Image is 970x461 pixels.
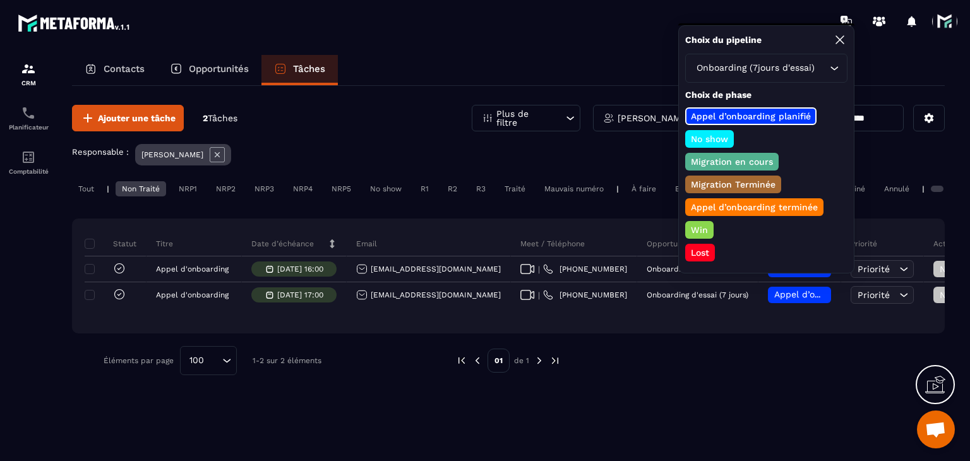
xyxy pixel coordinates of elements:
p: Date d’échéance [251,239,314,249]
div: NRP5 [325,181,357,196]
img: logo [18,11,131,34]
p: Lost [689,246,711,259]
img: next [549,355,561,366]
p: | [107,184,109,193]
button: Ajouter une tâche [72,105,184,131]
p: CRM [3,80,54,87]
img: accountant [21,150,36,165]
div: NRP3 [248,181,280,196]
span: 100 [185,354,208,368]
p: Onboarding d'essai (7 jours) [647,265,748,273]
span: Onboarding (7jours d'essai) [693,61,817,75]
a: [PHONE_NUMBER] [543,264,627,274]
p: [DATE] 16:00 [277,265,323,273]
a: Opportunités [157,55,261,85]
p: Onboarding d'essai (7 jours) [647,290,748,299]
p: | [922,184,925,193]
p: Éléments par page [104,356,174,365]
a: schedulerschedulerPlanificateur [3,96,54,140]
p: 01 [488,349,510,373]
p: 2 [203,112,237,124]
img: scheduler [21,105,36,121]
p: Email [356,239,377,249]
a: accountantaccountantComptabilité [3,140,54,184]
img: formation [21,61,36,76]
p: Appel d’onboarding planifié [689,110,813,123]
img: next [534,355,545,366]
a: [PHONE_NUMBER] [543,290,627,300]
p: [PERSON_NAME] [618,114,690,123]
p: [DATE] 17:00 [277,290,323,299]
div: En retard [669,181,717,196]
p: Migration Terminée [689,178,777,191]
p: [PERSON_NAME] [141,150,203,159]
span: Tâches [208,113,237,123]
div: Non Traité [116,181,166,196]
div: Mauvais numéro [538,181,610,196]
div: À faire [625,181,662,196]
div: Ouvrir le chat [917,410,955,448]
input: Search for option [208,354,219,368]
span: | [538,265,540,274]
span: Priorité [858,290,890,300]
p: Opportunité [647,239,692,249]
p: Statut [88,239,136,249]
span: Priorité [858,264,890,274]
p: Choix de phase [685,89,847,101]
input: Search for option [817,61,827,75]
div: Traité [498,181,532,196]
p: Planificateur [3,124,54,131]
p: Comptabilité [3,168,54,175]
p: de 1 [514,356,529,366]
p: Meet / Téléphone [520,239,585,249]
div: Search for option [180,346,237,375]
div: R3 [470,181,492,196]
p: 1-2 sur 2 éléments [253,356,321,365]
p: No show [689,133,730,145]
a: Contacts [72,55,157,85]
div: Tout [72,181,100,196]
a: Tâches [261,55,338,85]
div: No show [364,181,408,196]
div: Annulé [878,181,916,196]
span: Appel d’onboarding planifié [774,289,894,299]
img: prev [456,355,467,366]
div: NRP4 [287,181,319,196]
a: formationformationCRM [3,52,54,96]
p: Tâches [293,63,325,75]
p: Priorité [851,239,877,249]
span: | [538,290,540,300]
p: Appel d'onboarding [156,290,229,299]
div: R2 [441,181,464,196]
p: Opportunités [189,63,249,75]
p: Appel d'onboarding [156,265,229,273]
div: Search for option [685,54,847,83]
p: Migration en cours [689,155,775,168]
div: NRP1 [172,181,203,196]
p: Appel d’onboarding terminée [689,201,820,213]
div: NRP2 [210,181,242,196]
p: Contacts [104,63,145,75]
p: Action [933,239,957,249]
div: R1 [414,181,435,196]
span: Ajouter une tâche [98,112,176,124]
img: prev [472,355,483,366]
p: Choix du pipeline [685,34,762,46]
p: Win [689,224,710,236]
p: Plus de filtre [496,109,552,127]
p: Titre [156,239,173,249]
p: Responsable : [72,147,129,157]
p: | [616,184,619,193]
